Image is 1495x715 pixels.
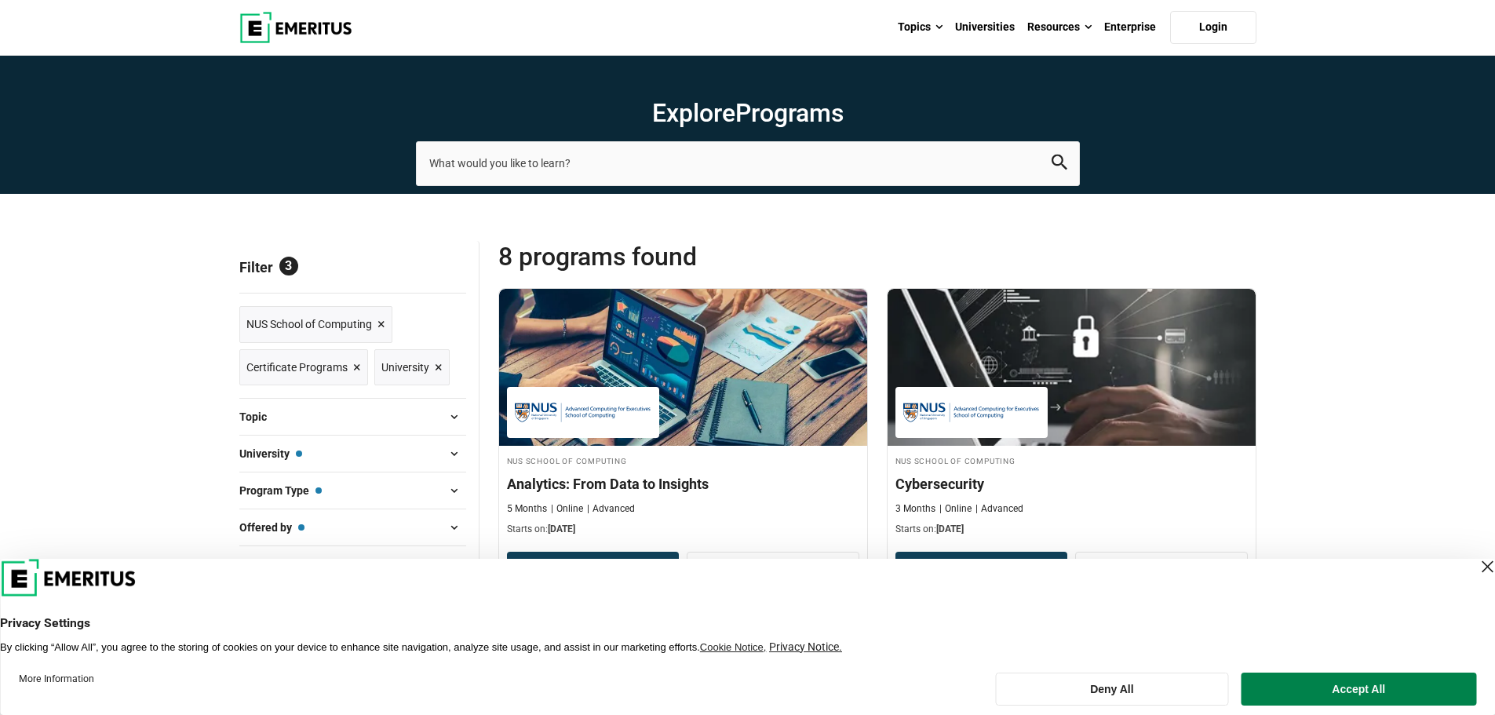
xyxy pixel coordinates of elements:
span: Certificate Programs [246,359,348,376]
span: [DATE] [548,523,575,534]
span: 3 [279,257,298,275]
img: Analytics: From Data to Insights | Online Business Analytics Course [499,289,867,446]
span: × [435,356,443,379]
img: NUS School of Computing [903,395,1040,430]
p: 3 Months [895,502,935,516]
button: Offered by [239,516,466,539]
p: Online [551,502,583,516]
button: search [1052,155,1067,173]
button: Topic [239,405,466,429]
a: Certificate Programs × [239,349,368,386]
span: Program Type [239,482,322,499]
span: NUS School of Computing [246,316,372,333]
span: University [381,359,429,376]
button: Program Type [239,479,466,502]
a: Login [1170,11,1256,44]
h4: Analytics: From Data to Insights [507,474,859,494]
span: Programs [735,98,844,128]
h1: Explore [416,97,1080,129]
p: Starts on: [895,523,1248,536]
a: View Program [1075,552,1248,578]
span: × [377,313,385,336]
p: Starts on: [507,523,859,536]
span: University [239,445,302,462]
p: 5 Months [507,502,547,516]
span: [DATE] [936,523,964,534]
a: View Program [687,552,859,578]
h4: NUS School of Computing [507,454,859,467]
a: University × [374,349,450,386]
h4: NUS School of Computing [895,454,1248,467]
span: 8 Programs found [498,241,877,272]
p: Online [939,502,972,516]
span: × [353,356,361,379]
span: Program Languages [239,556,353,573]
a: NUS School of Computing × [239,306,392,343]
button: Download Brochure [507,552,680,578]
p: Filter [239,241,466,293]
img: NUS School of Computing [515,395,651,430]
p: Advanced [975,502,1023,516]
button: Download Brochure [895,552,1068,578]
a: Business Analytics Course by NUS School of Computing - September 30, 2025 NUS School of Computing... [499,289,867,545]
span: Topic [239,408,279,425]
img: Cybersecurity | Online Cybersecurity Course [888,289,1256,446]
p: Advanced [587,502,635,516]
input: search-page [416,141,1080,185]
h4: Cybersecurity [895,474,1248,494]
a: Cybersecurity Course by NUS School of Computing - September 30, 2025 NUS School of Computing NUS ... [888,289,1256,545]
span: Offered by [239,519,304,536]
a: Reset all [418,259,466,279]
button: University [239,442,466,465]
button: Program Languages [239,553,466,576]
a: search [1052,159,1067,173]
